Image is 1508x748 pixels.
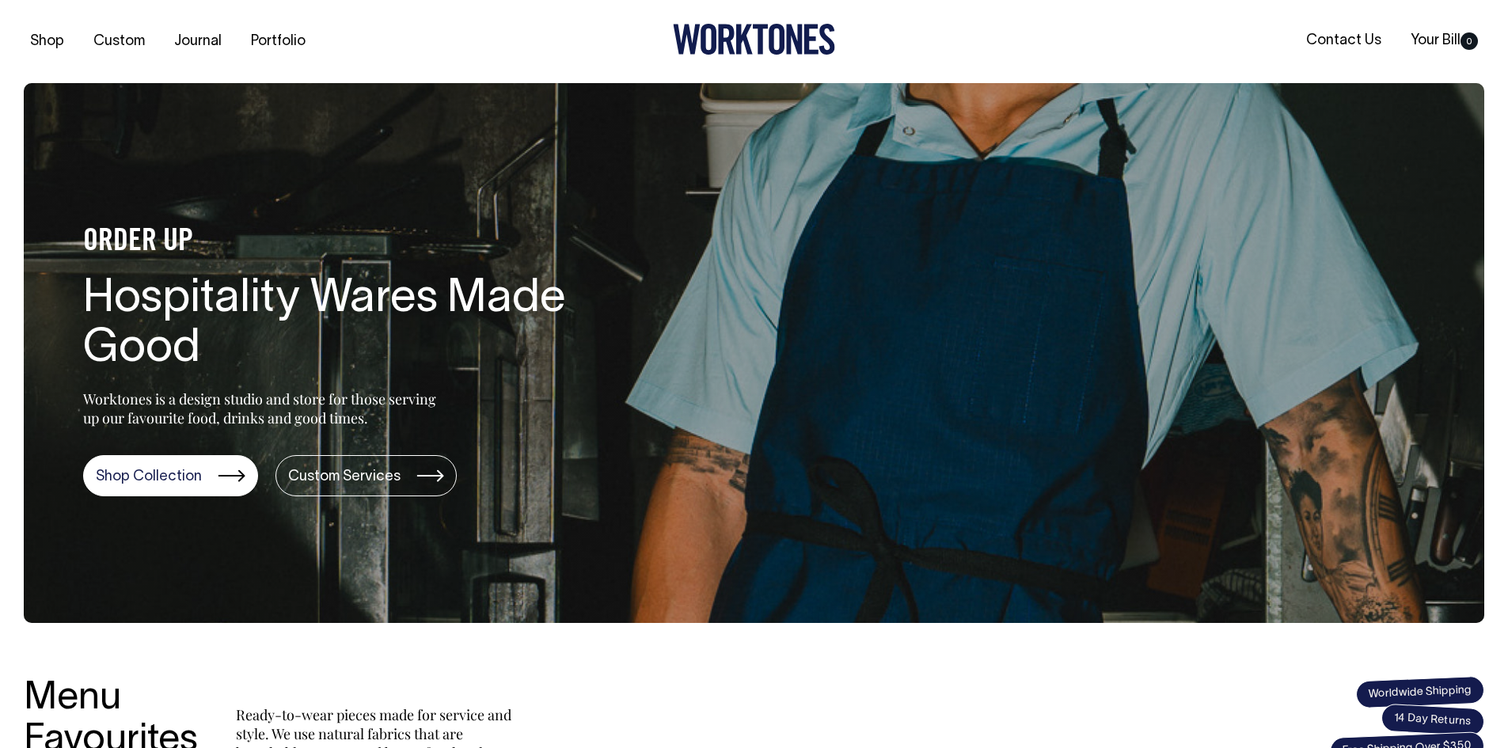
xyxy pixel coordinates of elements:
a: Your Bill0 [1404,28,1484,54]
h1: Hospitality Wares Made Good [83,275,590,376]
a: Portfolio [245,28,312,55]
p: Worktones is a design studio and store for those serving up our favourite food, drinks and good t... [83,389,443,427]
span: Worldwide Shipping [1355,675,1484,708]
a: Journal [168,28,228,55]
a: Shop Collection [83,455,258,496]
h4: ORDER UP [83,226,590,259]
span: 14 Day Returns [1381,704,1485,737]
a: Custom [87,28,151,55]
a: Shop [24,28,70,55]
span: 0 [1461,32,1478,50]
a: Custom Services [275,455,457,496]
a: Contact Us [1300,28,1388,54]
